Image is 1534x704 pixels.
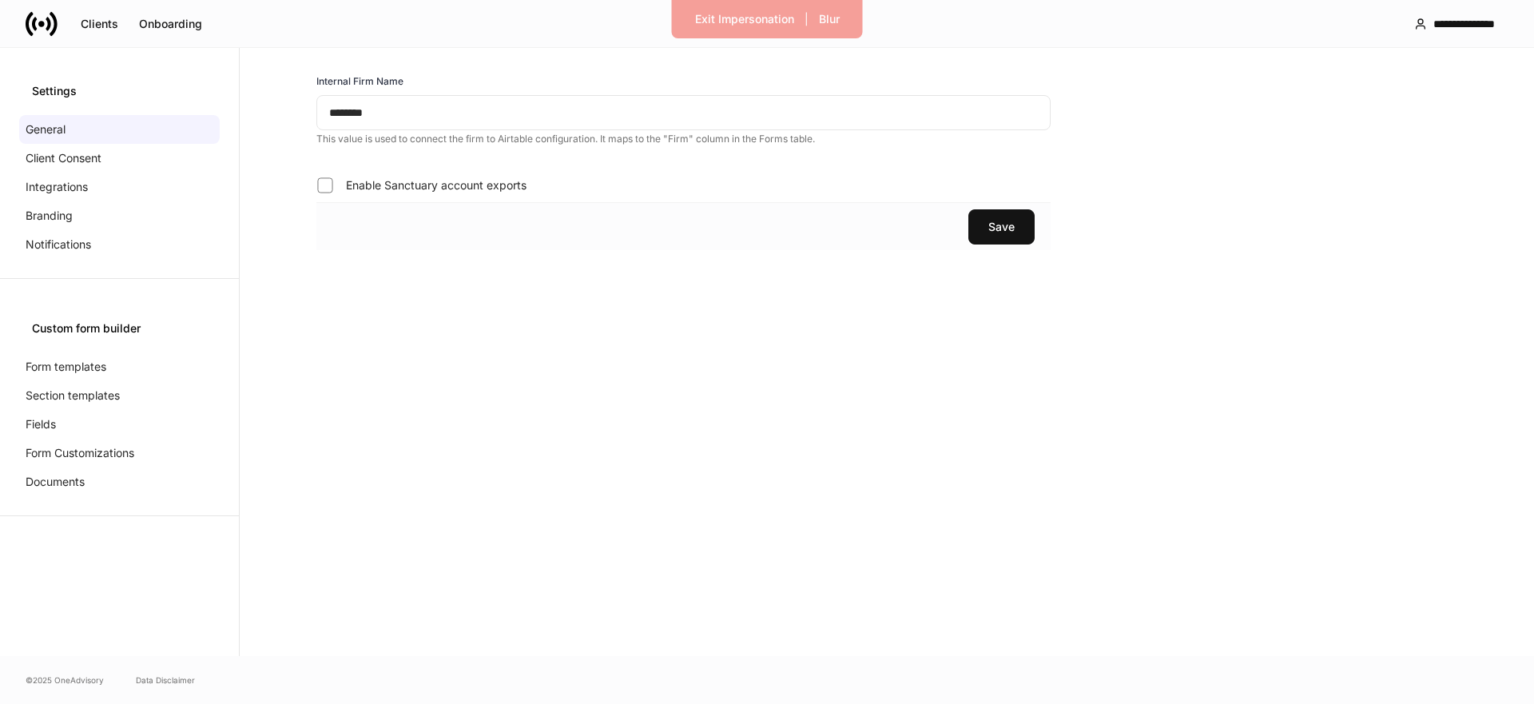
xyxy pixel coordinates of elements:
p: Integrations [26,179,88,195]
button: Save [968,209,1035,245]
div: Settings [32,83,207,99]
button: Exit Impersonation [685,6,805,32]
a: Form Customizations [19,439,220,467]
a: Section templates [19,381,220,410]
a: Documents [19,467,220,496]
p: Fields [26,416,56,432]
p: Branding [26,208,73,224]
div: Custom form builder [32,320,207,336]
div: Clients [81,18,118,30]
div: Save [988,221,1015,233]
p: Documents [26,474,85,490]
a: Client Consent [19,144,220,173]
a: Fields [19,410,220,439]
p: This value is used to connect the firm to Airtable configuration. It maps to the "Firm" column in... [316,133,1051,145]
a: Data Disclaimer [136,674,195,686]
span: © 2025 OneAdvisory [26,674,104,686]
p: Section templates [26,388,120,404]
button: Onboarding [129,11,213,37]
p: Form templates [26,359,106,375]
div: Exit Impersonation [695,14,794,25]
button: Clients [70,11,129,37]
p: Notifications [26,237,91,253]
a: Integrations [19,173,220,201]
a: Form templates [19,352,220,381]
div: Onboarding [139,18,202,30]
p: General [26,121,66,137]
h6: Internal Firm Name [316,74,403,89]
p: Form Customizations [26,445,134,461]
span: Enable Sanctuary account exports [346,177,527,193]
p: Client Consent [26,150,101,166]
button: Blur [809,6,850,32]
a: Notifications [19,230,220,259]
a: Branding [19,201,220,230]
a: General [19,115,220,144]
div: Blur [819,14,840,25]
